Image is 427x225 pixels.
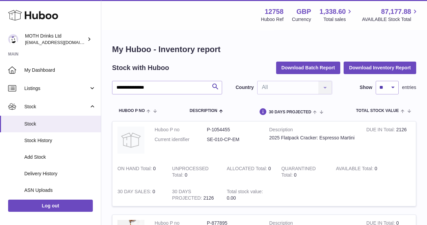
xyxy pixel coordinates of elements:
[320,7,346,16] span: 1,338.60
[24,67,96,73] span: My Dashboard
[320,7,354,23] a: 1,338.60 Total sales
[366,127,396,134] strong: DUE IN Total
[381,7,411,16] span: 87,177.88
[261,16,284,23] div: Huboo Ref
[119,109,145,113] span: Huboo P no
[227,166,268,173] strong: ALLOCATED Total
[8,200,93,212] a: Log out
[112,183,167,206] td: 0
[117,189,153,196] strong: 30 DAY SALES
[269,135,356,141] div: 2025 Flatpack Cracker: Espresso Martini
[222,160,276,183] td: 0
[112,44,416,55] h1: My Huboo - Inventory report
[24,85,89,92] span: Listings
[331,160,385,183] td: 0
[362,7,419,23] a: 87,177.88 AVAILABLE Stock Total
[117,166,153,173] strong: ON HAND Total
[402,84,416,91] span: entries
[25,33,86,46] div: MOTH Drinks Ltd
[8,34,18,44] img: orders@mothdrinks.com
[155,127,207,133] dt: Huboo P no
[281,166,316,179] strong: QUARANTINED Total
[227,195,236,201] span: 0.00
[24,154,96,160] span: Add Stock
[155,136,207,143] dt: Current identifier
[269,110,311,114] span: 30 DAYS PROJECTED
[356,109,399,113] span: Total stock value
[276,62,341,74] button: Download Batch Report
[112,160,167,183] td: 0
[24,137,96,144] span: Stock History
[344,62,416,74] button: Download Inventory Report
[207,127,259,133] dd: P-1054455
[265,7,284,16] strong: 12758
[24,187,96,194] span: ASN Uploads
[269,127,356,135] strong: Description
[190,109,217,113] span: Description
[323,16,353,23] span: Total sales
[24,121,96,127] span: Stock
[117,127,144,154] img: product image
[361,121,416,160] td: 2126
[296,7,311,16] strong: GBP
[172,189,204,202] strong: 30 DAYS PROJECTED
[227,189,263,196] strong: Total stock value
[25,40,99,45] span: [EMAIL_ADDRESS][DOMAIN_NAME]
[294,172,297,178] span: 0
[24,171,96,177] span: Delivery History
[112,63,169,72] h2: Stock with Huboo
[172,166,209,179] strong: UNPROCESSED Total
[236,84,254,91] label: Country
[24,104,89,110] span: Stock
[207,136,259,143] dd: SE-010-CP-EM
[362,16,419,23] span: AVAILABLE Stock Total
[360,84,372,91] label: Show
[167,183,222,206] td: 2126
[167,160,222,183] td: 0
[336,166,374,173] strong: AVAILABLE Total
[292,16,311,23] div: Currency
